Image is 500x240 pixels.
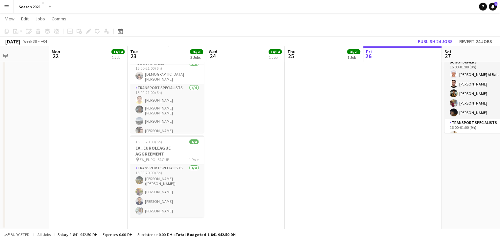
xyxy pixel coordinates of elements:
[457,37,495,46] button: Revert 24 jobs
[52,16,66,22] span: Comms
[41,39,47,44] div: +04
[209,49,217,55] span: Wed
[35,16,45,22] span: Jobs
[111,49,125,54] span: 14/14
[33,14,48,23] a: Jobs
[130,36,204,133] app-job-card: 07:00-22:00 (15h)8/8THE PRESIDENT'S CUP FOOTBALL DRAW THE PRESIDENT'S CUP FOOTBALL DRAW5 RolesZon...
[58,232,236,237] div: Salary 1 841 942.50 DH + Expenses 0.00 DH + Subsistence 0.00 DH =
[18,14,31,23] a: Edit
[3,231,31,238] button: Budgeted
[365,52,372,60] span: 26
[130,135,204,217] app-job-card: 15:00-20:00 (5h)4/4EA_EUROLEAGUE AGGREEMENT EA_EUROLEAGUE1 RoleTransport Specialists4/415:00-20:0...
[130,145,204,157] h3: EA_EUROLEAGUE AGGREEMENT
[140,157,169,162] span: EA_EUROLEAGUE
[130,164,204,217] app-card-role: Transport Specialists4/415:00-20:00 (5h)[PERSON_NAME] ([PERSON_NAME])[PERSON_NAME][PERSON_NAME][P...
[190,55,203,60] div: 3 Jobs
[130,60,204,84] app-card-role: BUGGY DRIVERS1/115:00-21:00 (6h)[DEMOGRAPHIC_DATA][PERSON_NAME]
[52,49,60,55] span: Mon
[269,55,281,60] div: 1 Job
[415,37,455,46] button: Publish 24 jobs
[11,232,30,237] span: Budgeted
[366,49,372,55] span: Fri
[287,49,296,55] span: Thu
[444,49,452,55] span: Sat
[22,39,38,44] span: Week 38
[347,55,360,60] div: 1 Job
[347,49,360,54] span: 28/28
[189,139,199,144] span: 4/4
[189,157,199,162] span: 1 Role
[489,3,497,11] a: 1
[443,52,452,60] span: 27
[269,49,282,54] span: 14/14
[5,38,20,45] div: [DATE]
[112,55,124,60] div: 1 Job
[130,84,204,137] app-card-role: Transport Specialists4/415:00-21:00 (6h)[PERSON_NAME][PERSON_NAME] [PERSON_NAME][PERSON_NAME][PER...
[3,14,17,23] a: View
[129,52,138,60] span: 23
[190,49,203,54] span: 26/26
[286,52,296,60] span: 25
[51,52,60,60] span: 22
[208,52,217,60] span: 24
[494,2,497,6] span: 1
[176,232,236,237] span: Total Budgeted 1 841 942.50 DH
[135,139,162,144] span: 15:00-20:00 (5h)
[36,232,52,237] span: All jobs
[49,14,69,23] a: Comms
[21,16,29,22] span: Edit
[5,16,14,22] span: View
[130,49,138,55] span: Tue
[13,0,46,13] button: Season 2025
